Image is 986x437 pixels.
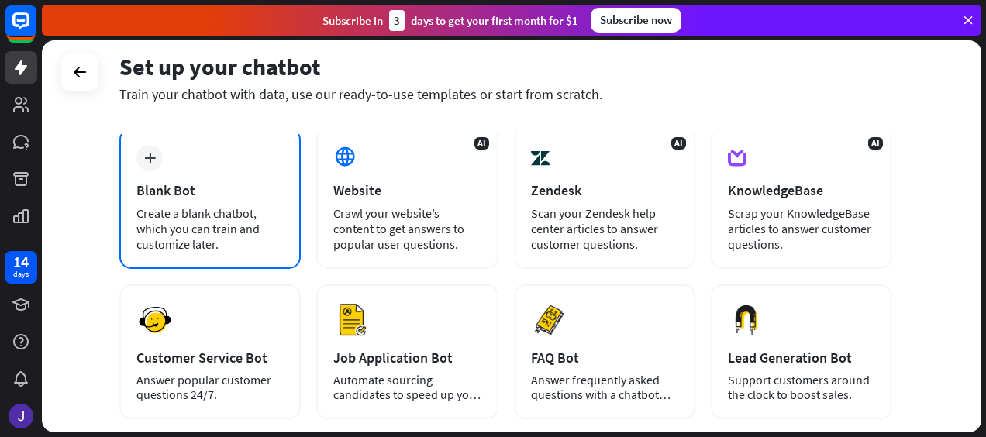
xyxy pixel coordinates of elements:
div: Crawl your website’s content to get answers to popular user questions. [333,205,481,252]
div: FAQ Bot [531,349,678,366]
div: 3 [389,10,405,31]
div: Subscribe in days to get your first month for $1 [322,10,578,31]
div: Zendesk [531,181,678,199]
span: AI [474,137,489,150]
div: Job Application Bot [333,349,481,366]
span: AI [868,137,883,150]
div: Scrap your KnowledgeBase articles to answer customer questions. [728,205,875,252]
div: Train your chatbot with data, use our ready-to-use templates or start from scratch. [119,85,892,103]
button: Open LiveChat chat widget [12,6,59,53]
div: Create a blank chatbot, which you can train and customize later. [136,205,284,252]
div: Set up your chatbot [119,52,892,81]
div: Lead Generation Bot [728,349,875,366]
div: Answer frequently asked questions with a chatbot and save your time. [531,373,678,402]
div: Customer Service Bot [136,349,284,366]
div: Support customers around the clock to boost sales. [728,373,875,402]
div: Blank Bot [136,181,284,199]
span: AI [671,137,686,150]
a: 14 days [5,251,37,284]
div: days [13,269,29,280]
div: Scan your Zendesk help center articles to answer customer questions. [531,205,678,252]
div: Automate sourcing candidates to speed up your hiring process. [333,373,481,402]
div: 14 [13,255,29,269]
div: Answer popular customer questions 24/7. [136,373,284,402]
div: Website [333,181,481,199]
i: plus [144,153,156,163]
div: KnowledgeBase [728,181,875,199]
div: Subscribe now [591,8,681,33]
